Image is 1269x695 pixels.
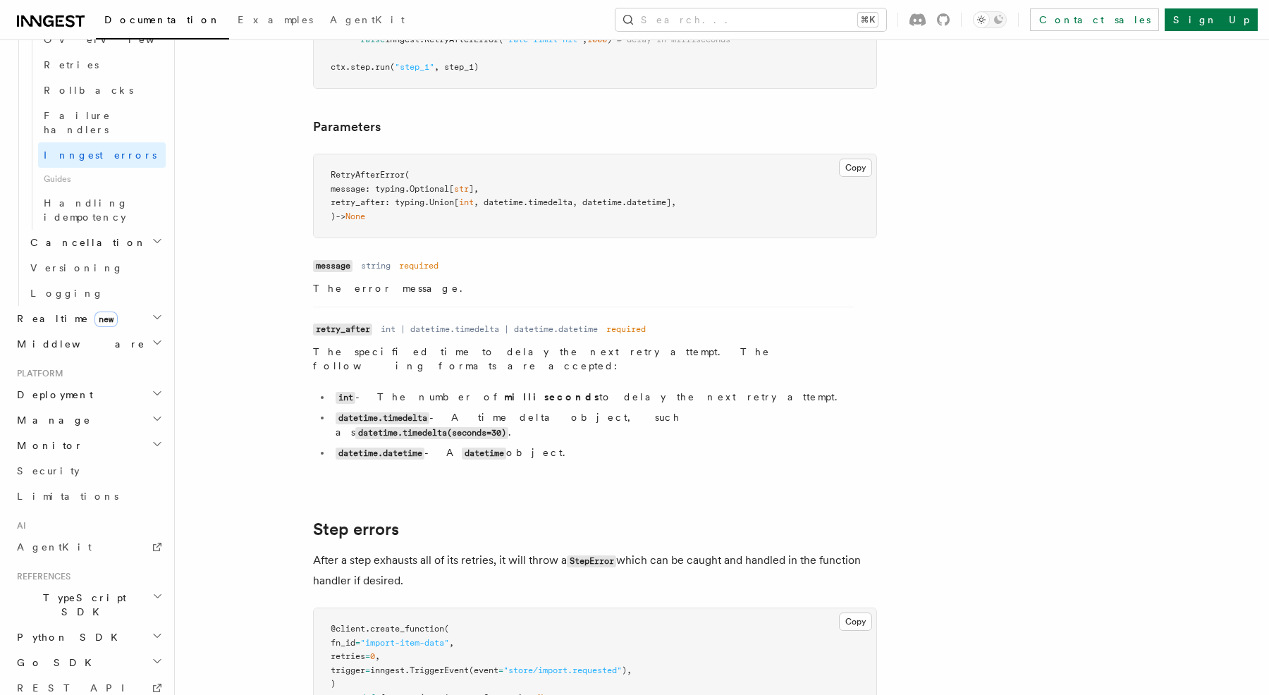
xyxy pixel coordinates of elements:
[370,624,444,634] span: create_function
[38,190,166,230] a: Handling idempotency
[622,665,632,675] span: ),
[410,665,469,675] span: TriggerEvent
[11,458,166,484] a: Security
[104,14,221,25] span: Documentation
[365,665,370,675] span: =
[444,624,449,634] span: (
[38,52,166,78] a: Retries
[11,650,166,675] button: Go SDK
[462,448,506,460] code: datetime
[313,551,877,591] p: After a step exhausts all of its retries, it will throw a which can be caught and handled in the ...
[419,35,424,44] span: .
[11,630,126,644] span: Python SDK
[399,260,439,271] dd: required
[504,391,599,402] strong: milliseconds
[587,35,607,44] span: 1000
[370,665,410,675] span: inngest.
[839,159,872,177] button: Copy
[331,211,336,221] span: )
[313,281,854,295] p: The error message.
[238,14,313,25] span: Examples
[331,170,405,180] span: RetryAfterError
[375,651,380,661] span: ,
[11,625,166,650] button: Python SDK
[11,382,166,407] button: Deployment
[607,35,612,44] span: )
[1165,8,1258,31] a: Sign Up
[44,34,189,45] span: Overview
[11,484,166,509] a: Limitations
[44,149,157,161] span: Inngest errors
[25,255,166,281] a: Versioning
[345,211,365,221] span: None
[331,390,854,405] li: - The number of to delay the next retry attempt.
[1030,8,1159,31] a: Contact sales
[434,62,479,72] span: , step_1)
[405,170,410,180] span: (
[96,4,229,39] a: Documentation
[11,337,145,351] span: Middleware
[11,413,91,427] span: Manage
[25,235,147,250] span: Cancellation
[11,656,100,670] span: Go SDK
[11,433,166,458] button: Monitor
[567,555,616,567] code: StepError
[321,4,413,38] a: AgentKit
[973,11,1007,28] button: Toggle dark mode
[839,613,872,631] button: Copy
[381,324,598,335] dd: int | datetime.timedelta | datetime.datetime
[11,520,26,531] span: AI
[30,262,123,273] span: Versioning
[474,197,676,207] span: , datetime.timedelta, datetime.datetime],
[395,62,434,72] span: "step_1"
[331,679,336,689] span: )
[469,665,498,675] span: (event
[454,184,469,194] span: str
[330,14,405,25] span: AgentKit
[345,62,350,72] span: .
[44,197,128,223] span: Handling idempotency
[331,651,365,661] span: retries
[11,438,83,453] span: Monitor
[582,35,587,44] span: ,
[25,230,166,255] button: Cancellation
[331,62,345,72] span: ctx
[331,624,365,634] span: @client
[375,62,390,72] span: run
[11,312,118,326] span: Realtime
[25,281,166,306] a: Logging
[38,103,166,142] a: Failure handlers
[38,142,166,168] a: Inngest errors
[38,27,166,52] a: Overview
[365,624,370,634] span: .
[313,519,399,539] a: Step errors
[336,211,345,221] span: ->
[459,197,474,207] span: int
[331,197,459,207] span: retry_after: typing.Union[
[11,534,166,560] a: AgentKit
[617,35,730,44] span: # delay in milliseconds
[615,8,886,31] button: Search...⌘K
[11,388,93,402] span: Deployment
[94,312,118,327] span: new
[360,35,385,44] span: raise
[361,260,391,271] dd: string
[17,491,118,502] span: Limitations
[11,407,166,433] button: Manage
[313,260,352,272] code: message
[350,62,370,72] span: step
[11,585,166,625] button: TypeScript SDK
[313,324,372,336] code: retry_after
[365,651,370,661] span: =
[44,59,99,70] span: Retries
[498,35,503,44] span: (
[331,445,854,460] li: - A object.
[336,448,424,460] code: datetime.datetime
[449,638,454,648] span: ,
[424,35,498,44] span: RetryAfterError
[390,62,395,72] span: (
[336,392,355,404] code: int
[229,4,321,38] a: Examples
[44,85,133,96] span: Rollbacks
[331,184,454,194] span: message: typing.Optional[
